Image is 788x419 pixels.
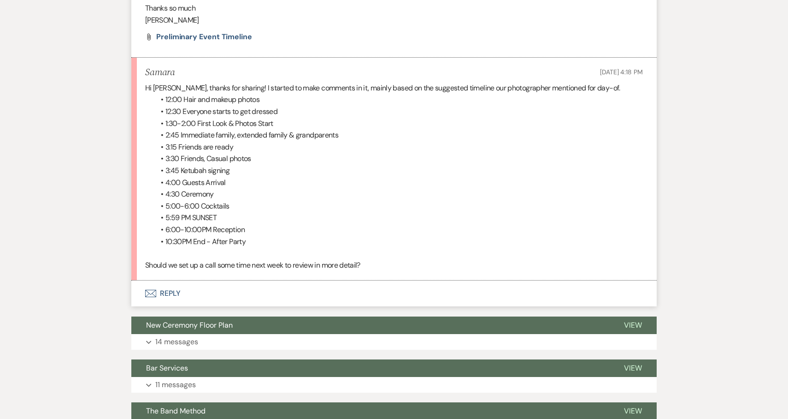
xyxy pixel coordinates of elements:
p: Hi [PERSON_NAME], thanks for sharing! I started to make comments in it, mainly based on the sugge... [145,82,643,94]
p: Should we set up a call some time next week to review in more detail? [145,259,643,271]
h5: Samara [145,67,175,78]
span: 3:30 Friends, Casual photos [165,154,251,163]
p: Thanks so much [145,2,643,14]
span: 4:00 Guests Arrival [165,178,226,187]
p: [PERSON_NAME] [145,14,643,26]
button: 14 messages [131,334,657,350]
button: Reply [131,281,657,306]
span: 3:15 Friends are ready [165,142,233,152]
span: 1:30-2:00 First Look & Photos Start [165,119,273,128]
span: 2:45 Immediate family, extended family & grandparents [165,130,338,140]
span: View [624,320,642,330]
span: 12:00 Hair and makeup photos [165,95,259,104]
button: View [609,359,657,377]
span: The Band Method [146,406,206,416]
p: 14 messages [155,336,198,348]
span: View [624,406,642,416]
span: Preliminary Event Timeline [156,32,252,42]
span: 5:59 PM SUNSET [165,213,217,222]
span: View [624,363,642,373]
span: 3:45 Ketubah signing [165,166,229,175]
span: 5:00-6:00 Cocktails [165,201,229,211]
span: 10:30PM End - After Party [165,237,246,246]
p: 11 messages [155,379,196,391]
button: New Ceremony Floor Plan [131,317,609,334]
button: Bar Services [131,359,609,377]
span: 4:30 Ceremony [165,189,214,199]
button: View [609,317,657,334]
span: Bar Services [146,363,188,373]
span: 6:00-10:00PM Reception [165,225,245,234]
button: 11 messages [131,377,657,393]
a: Preliminary Event Timeline [156,33,252,41]
span: 12:30 Everyone starts to get dressed [165,107,277,116]
span: [DATE] 4:18 PM [600,68,643,76]
span: New Ceremony Floor Plan [146,320,233,330]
